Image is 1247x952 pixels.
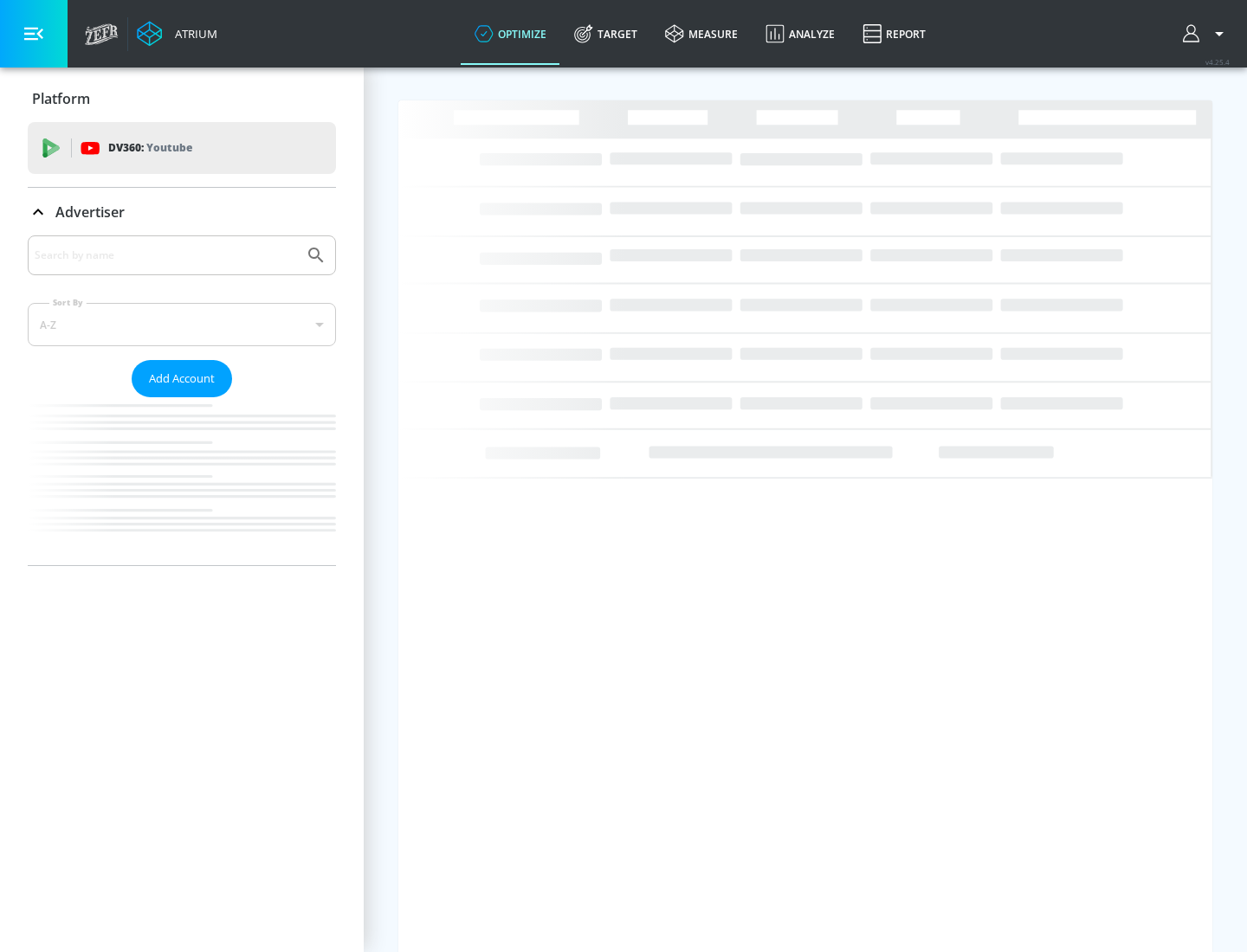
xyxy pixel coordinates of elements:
a: Report [849,3,940,65]
div: Platform [28,74,336,123]
a: Atrium [137,21,217,47]
a: measure [651,3,752,65]
label: Sort By [49,297,87,308]
p: Youtube [146,138,192,157]
nav: list of Advertiser [28,397,336,565]
p: DV360: [108,138,192,158]
div: Advertiser [28,188,336,236]
span: Add Account [149,369,215,389]
a: Target [560,3,651,65]
div: Atrium [168,26,217,42]
a: optimize [461,3,560,65]
div: A-Z [28,303,336,346]
p: Advertiser [55,203,125,222]
span: v 4.25.4 [1205,57,1230,67]
input: Search by name [35,244,297,267]
button: Add Account [132,360,232,397]
div: Advertiser [28,235,336,565]
p: Platform [32,89,90,108]
div: DV360: Youtube [28,122,336,174]
a: Analyze [752,3,849,65]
